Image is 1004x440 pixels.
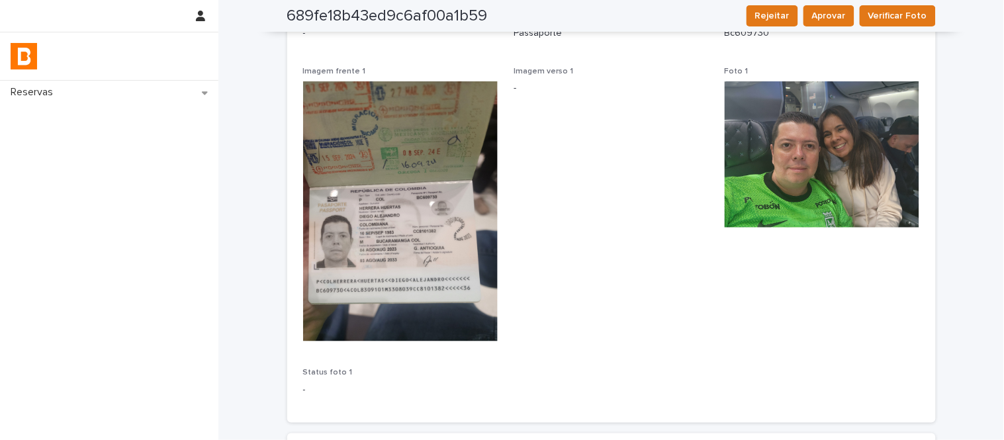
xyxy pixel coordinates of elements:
h2: 689fe18b43ed9c6af00a1b59 [287,7,488,26]
span: Rejeitar [755,9,790,22]
p: Reservas [5,86,64,99]
p: Bc609730 [725,26,920,40]
button: Aprovar [803,5,854,26]
p: Passaporte [514,26,709,40]
p: - [514,81,709,95]
span: Status foto 1 [303,369,353,376]
p: - [303,26,498,40]
img: 1000551483.jpg [303,81,498,341]
span: Verificar Foto [868,9,927,22]
img: zVaNuJHRTjyIjT5M9Xd5 [11,43,37,69]
span: Aprovar [812,9,846,22]
button: Rejeitar [747,5,798,26]
img: 1000551357.jpg [725,81,920,228]
span: Imagem frente 1 [303,67,366,75]
button: Verificar Foto [860,5,936,26]
span: Foto 1 [725,67,749,75]
p: - [303,383,498,397]
span: Imagem verso 1 [514,67,573,75]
